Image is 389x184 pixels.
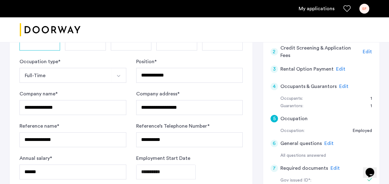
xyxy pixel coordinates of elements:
[136,122,210,130] label: Reference’s Telephone Number *
[364,103,372,110] div: 1
[136,164,196,179] input: Employment Start Date
[336,67,345,72] span: Edit
[270,83,278,90] div: 4
[270,164,278,172] div: 7
[116,73,121,78] img: arrow
[324,141,334,146] span: Edit
[339,84,348,89] span: Edit
[111,68,126,83] button: Select option
[280,127,305,135] div: Occupation:
[20,18,80,42] img: logo
[270,140,278,147] div: 6
[19,155,52,162] label: Annual salary *
[280,65,334,73] h5: Rental Option Payment
[136,58,157,65] label: Position *
[280,140,322,147] h5: General questions
[280,152,372,160] div: All questions answered
[20,18,80,42] a: Cazamio logo
[270,115,278,122] div: 5
[331,166,340,171] span: Edit
[364,95,372,103] div: 1
[280,103,303,110] div: Guarantors:
[19,122,59,130] label: Reference name *
[280,95,303,103] div: Occupants:
[299,5,335,12] a: My application
[19,58,60,65] label: Occupation type *
[363,159,383,178] iframe: chat widget
[136,155,190,162] label: Employment Start Date
[270,48,278,55] div: 2
[270,65,278,73] div: 3
[280,115,308,122] h5: Occupation
[136,90,179,98] label: Company address *
[19,90,58,98] label: Company name *
[19,68,112,83] button: Select option
[359,4,369,14] div: SF
[346,127,372,135] div: Employed
[363,49,372,54] span: Edit
[280,44,361,59] h5: Credit Screening & Application Fees
[280,164,328,172] h5: Required documents
[280,83,337,90] h5: Occupants & Guarantors
[343,5,351,12] a: Favorites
